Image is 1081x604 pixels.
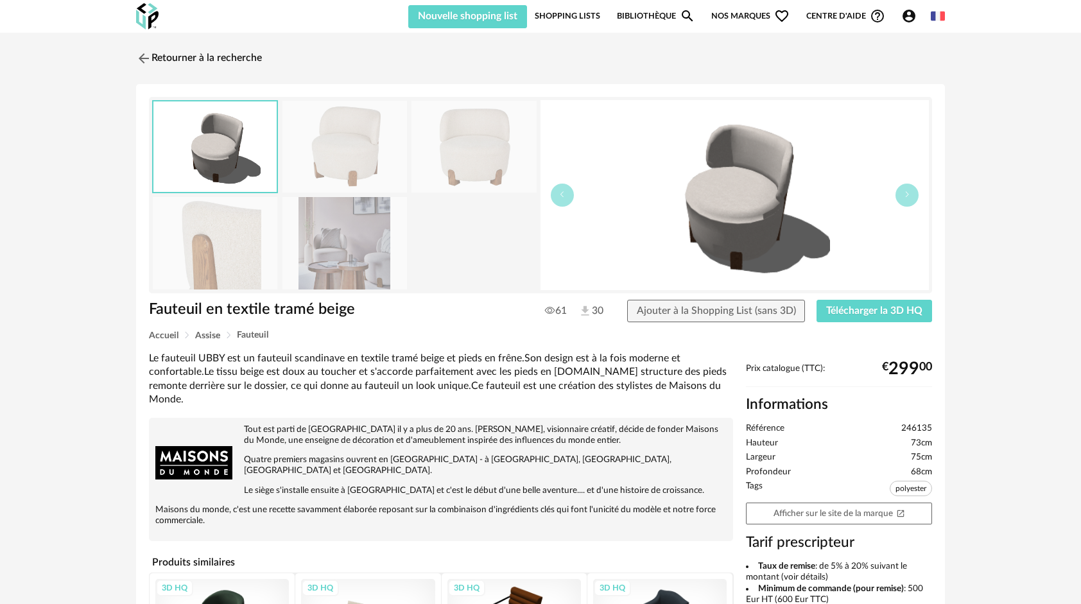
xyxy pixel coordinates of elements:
[136,3,159,30] img: OXP
[746,503,932,525] a: Afficher sur le site de la marqueOpen In New icon
[870,8,885,24] span: Help Circle Outline icon
[155,505,727,526] p: Maisons du monde, c'est une recette savamment élaborée reposant sur la combinaison d'ingrédients ...
[155,485,727,496] p: Le siège s'installe ensuite à [GEOGRAPHIC_DATA] et c'est le début d'une belle aventure.... et d'u...
[418,11,517,21] span: Nouvelle shopping list
[155,454,727,476] p: Quatre premiers magasins ouvrent en [GEOGRAPHIC_DATA] - à [GEOGRAPHIC_DATA], [GEOGRAPHIC_DATA], [...
[746,481,763,499] span: Tags
[746,395,932,414] h2: Informations
[535,4,600,28] a: Shopping Lists
[746,561,932,583] li: : de 5% à 20% suivant le montant (voir détails)
[826,306,922,316] span: Télécharger la 3D HQ
[774,8,790,24] span: Heart Outline icon
[882,364,932,374] div: € 00
[617,4,695,28] a: BibliothèqueMagnify icon
[136,44,262,73] a: Retourner à la recherche
[149,331,178,340] span: Accueil
[901,8,922,24] span: Account Circle icon
[758,562,815,571] b: Taux de remise
[896,508,905,517] span: Open In New icon
[155,424,232,501] img: brand logo
[680,8,695,24] span: Magnify icon
[931,9,945,23] img: fr
[711,4,790,28] span: Nos marques
[746,423,784,435] span: Référence
[627,300,806,323] button: Ajouter à la Shopping List (sans 3D)
[578,304,603,318] span: 30
[156,580,193,596] div: 3D HQ
[746,467,791,478] span: Profondeur
[153,101,277,192] img: thumbnail.png
[746,533,932,552] h3: Tarif prescripteur
[890,481,932,496] span: polyester
[806,8,885,24] span: Centre d'aideHelp Circle Outline icon
[911,438,932,449] span: 73cm
[302,580,339,596] div: 3D HQ
[149,553,733,572] h4: Produits similaires
[136,51,151,66] img: svg+xml;base64,PHN2ZyB3aWR0aD0iMjQiIGhlaWdodD0iMjQiIHZpZXdCb3g9IjAgMCAyNCAyNCIgZmlsbD0ibm9uZSIgeG...
[448,580,485,596] div: 3D HQ
[746,363,932,387] div: Prix catalogue (TTC):
[195,331,220,340] span: Assise
[411,101,536,193] img: fauteuil-en-textile-trame-beige-1000-9-12-246135_4.jpg
[282,197,407,289] img: fauteuil-en-textile-trame-beige-1000-9-12-246135_7.jpg
[545,304,567,317] span: 61
[149,331,932,340] div: Breadcrumb
[149,352,733,406] div: Le fauteuil UBBY est un fauteuil scandinave en textile tramé beige et pieds en frêne.Son design e...
[282,101,407,193] img: fauteuil-en-textile-trame-beige-1000-9-12-246135_1.jpg
[153,197,277,289] img: fauteuil-en-textile-trame-beige-1000-9-12-246135_5.jpg
[746,438,778,449] span: Hauteur
[637,306,796,316] span: Ajouter à la Shopping List (sans 3D)
[888,364,919,374] span: 299
[746,452,775,463] span: Largeur
[911,467,932,478] span: 68cm
[578,304,592,318] img: Téléchargements
[149,300,468,320] h1: Fauteuil en textile tramé beige
[911,452,932,463] span: 75cm
[901,423,932,435] span: 246135
[540,100,929,290] img: thumbnail.png
[594,580,631,596] div: 3D HQ
[408,5,527,28] button: Nouvelle shopping list
[901,8,917,24] span: Account Circle icon
[758,584,904,593] b: Minimum de commande (pour remise)
[237,331,268,340] span: Fauteuil
[155,424,727,446] p: Tout est parti de [GEOGRAPHIC_DATA] il y a plus de 20 ans. [PERSON_NAME], visionnaire créatif, dé...
[817,300,932,323] button: Télécharger la 3D HQ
